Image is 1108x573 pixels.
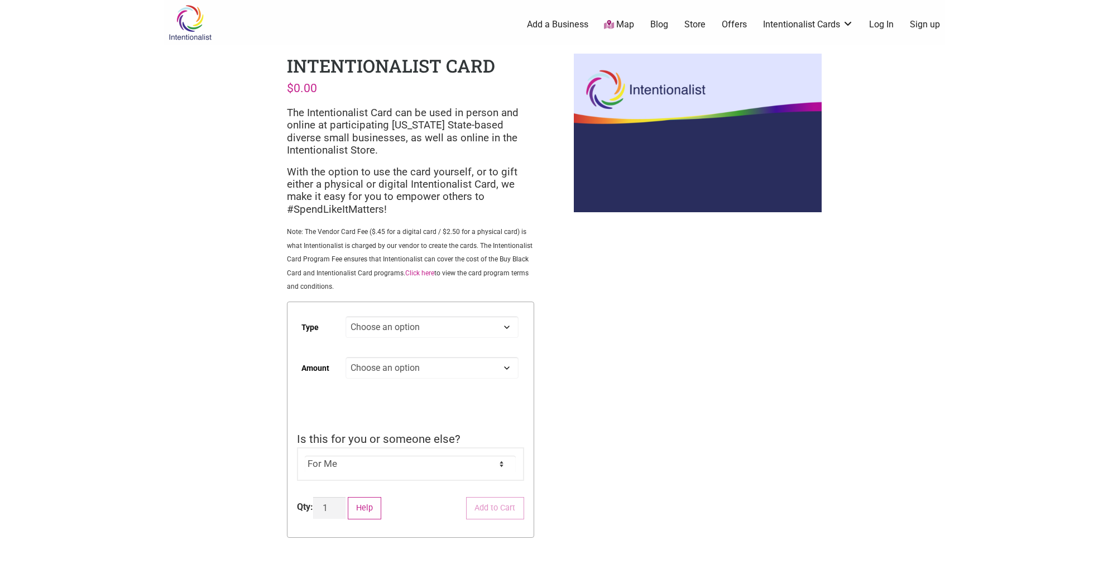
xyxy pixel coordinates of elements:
[869,18,894,31] a: Log In
[722,18,747,31] a: Offers
[164,4,217,41] img: Intentionalist
[297,500,313,514] div: Qty:
[763,18,853,31] a: Intentionalist Cards
[287,166,534,216] p: With the option to use the card yourself, or to gift either a physical or digital Intentionalist ...
[287,228,533,290] span: Note: The Vendor Card Fee ($.45 for a digital card / $2.50 for a physical card) is what Intention...
[910,18,940,31] a: Sign up
[301,315,319,340] label: Type
[574,54,821,212] img: Intentionalist Card
[650,18,668,31] a: Blog
[287,81,317,95] bdi: 0.00
[527,18,588,31] a: Add a Business
[297,432,461,446] span: Is this for you or someone else?
[305,456,516,472] select: Is this for you or someone else?
[287,54,495,78] h1: Intentionalist Card
[348,497,382,520] button: Help
[313,497,346,519] input: Product quantity
[684,18,706,31] a: Store
[466,497,524,520] button: Add to Cart
[405,269,434,277] a: Click here
[604,18,634,31] a: Map
[287,81,294,95] span: $
[301,356,329,381] label: Amount
[287,107,534,157] p: The Intentionalist Card can be used in person and online at participating [US_STATE] State-based ...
